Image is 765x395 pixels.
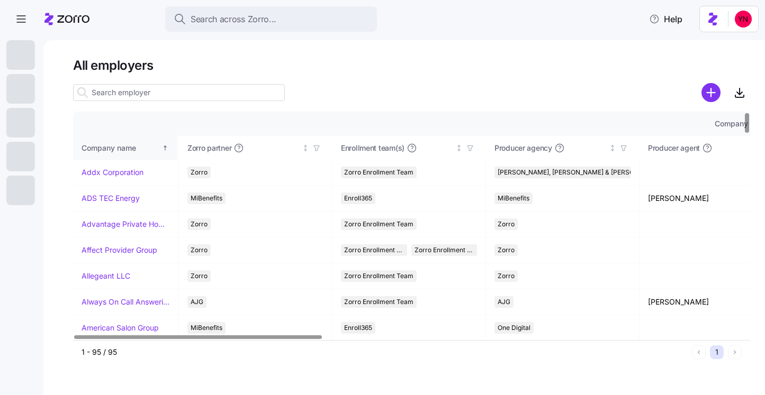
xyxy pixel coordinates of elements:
[344,322,372,334] span: Enroll365
[344,218,413,230] span: Zorro Enrollment Team
[82,347,688,357] div: 1 - 95 / 95
[498,322,530,334] span: One Digital
[191,192,222,204] span: MiBenefits
[82,193,140,204] a: ADS TEC Energy
[498,296,510,308] span: AJG
[486,136,640,160] th: Producer agencyNot sorted
[302,144,309,152] div: Not sorted
[191,296,203,308] span: AJG
[344,270,413,282] span: Zorro Enrollment Team
[179,136,332,160] th: Zorro partnerNot sorted
[649,13,682,25] span: Help
[332,136,486,160] th: Enrollment team(s)Not sorted
[701,83,721,102] svg: add icon
[191,244,208,256] span: Zorro
[648,143,700,153] span: Producer agent
[415,244,474,256] span: Zorro Enrollment Experts
[498,192,529,204] span: MiBenefits
[728,345,742,359] button: Next page
[344,192,372,204] span: Enroll365
[191,13,276,26] span: Search across Zorro...
[498,218,515,230] span: Zorro
[498,270,515,282] span: Zorro
[341,143,404,153] span: Enrollment team(s)
[344,167,413,178] span: Zorro Enrollment Team
[455,144,463,152] div: Not sorted
[692,345,706,359] button: Previous page
[710,345,724,359] button: 1
[344,244,404,256] span: Zorro Enrollment Team
[191,270,208,282] span: Zorro
[82,219,170,229] a: Advantage Private Home Care
[73,57,750,74] h1: All employers
[187,143,231,153] span: Zorro partner
[191,167,208,178] span: Zorro
[82,297,170,307] a: Always On Call Answering Service
[609,144,616,152] div: Not sorted
[498,167,662,178] span: [PERSON_NAME], [PERSON_NAME] & [PERSON_NAME]
[165,6,377,32] button: Search across Zorro...
[641,8,691,30] button: Help
[82,142,160,154] div: Company name
[82,245,157,255] a: Affect Provider Group
[73,136,179,160] th: Company nameSorted ascending
[344,296,413,308] span: Zorro Enrollment Team
[82,167,143,178] a: Addx Corporation
[191,218,208,230] span: Zorro
[494,143,552,153] span: Producer agency
[161,144,169,152] div: Sorted ascending
[82,271,130,281] a: Allegeant LLC
[498,244,515,256] span: Zorro
[735,11,752,27] img: 113f96d2b49c10db4a30150f42351c8a
[73,84,285,101] input: Search employer
[82,323,159,333] a: American Salon Group
[191,322,222,334] span: MiBenefits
